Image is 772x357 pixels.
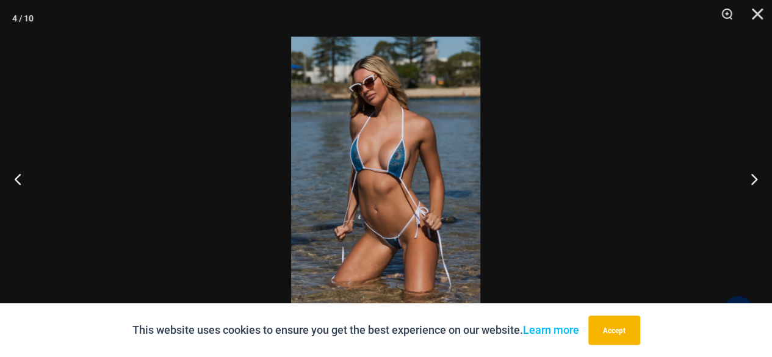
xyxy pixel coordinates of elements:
[12,9,34,27] div: 4 / 10
[726,148,772,209] button: Next
[132,321,579,339] p: This website uses cookies to ensure you get the best experience on our website.
[588,316,640,345] button: Accept
[291,37,480,320] img: Waves Breaking Ocean 312 Top 456 Bottom 10
[523,323,579,336] a: Learn more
